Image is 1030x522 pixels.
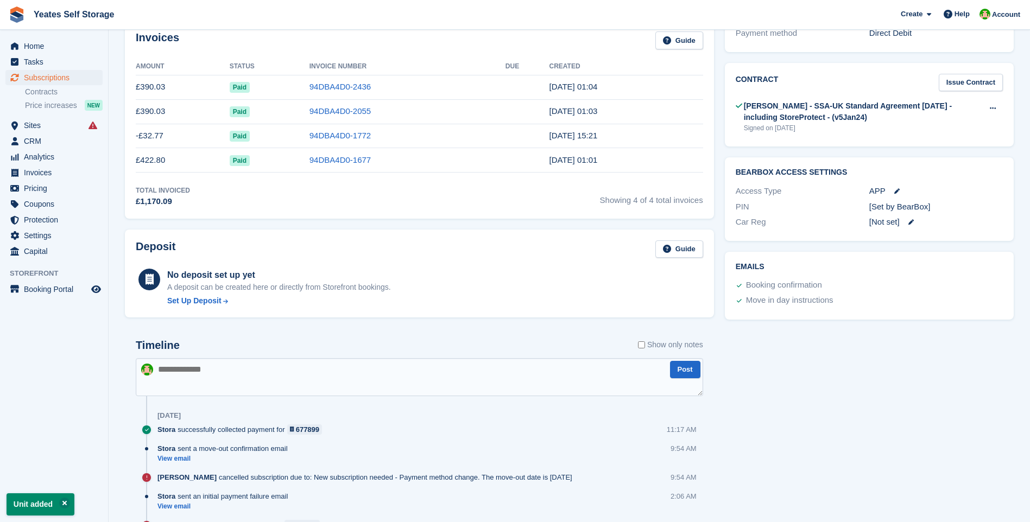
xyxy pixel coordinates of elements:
[5,133,103,149] a: menu
[230,106,250,117] span: Paid
[24,149,89,164] span: Analytics
[955,9,970,20] span: Help
[736,185,869,198] div: Access Type
[309,131,371,140] a: 94DBA4D0-1772
[25,99,103,111] a: Price increases NEW
[24,133,89,149] span: CRM
[157,424,327,435] div: successfully collected payment for
[136,75,230,99] td: £390.03
[24,212,89,227] span: Protection
[136,99,230,124] td: £390.03
[157,424,175,435] span: Stora
[230,82,250,93] span: Paid
[5,39,103,54] a: menu
[25,87,103,97] a: Contracts
[992,9,1020,20] span: Account
[157,502,293,511] a: View email
[24,165,89,180] span: Invoices
[167,269,391,282] div: No deposit set up yet
[24,282,89,297] span: Booking Portal
[869,185,1003,198] div: APP
[549,58,703,75] th: Created
[671,443,697,454] div: 9:54 AM
[5,54,103,69] a: menu
[670,361,700,379] button: Post
[309,82,371,91] a: 94DBA4D0-2436
[869,216,1003,228] div: [Not set]
[549,155,598,164] time: 2025-06-06 00:01:11 UTC
[7,493,74,515] p: Unit added
[157,454,293,463] a: View email
[5,181,103,196] a: menu
[901,9,922,20] span: Create
[10,268,108,279] span: Storefront
[89,121,97,130] i: Smart entry sync failures have occurred
[869,201,1003,213] div: [Set by BearBox]
[309,155,371,164] a: 94DBA4D0-1677
[24,54,89,69] span: Tasks
[24,196,89,212] span: Coupons
[157,472,217,482] span: [PERSON_NAME]
[136,148,230,173] td: £422.80
[736,263,1003,271] h2: Emails
[5,196,103,212] a: menu
[230,58,309,75] th: Status
[136,240,175,258] h2: Deposit
[600,186,703,208] span: Showing 4 of 4 total invoices
[29,5,119,23] a: Yeates Self Storage
[746,294,833,307] div: Move in day instructions
[549,106,598,116] time: 2025-07-06 00:03:02 UTC
[549,82,598,91] time: 2025-08-06 00:04:26 UTC
[24,181,89,196] span: Pricing
[5,212,103,227] a: menu
[5,149,103,164] a: menu
[736,168,1003,177] h2: BearBox Access Settings
[638,339,703,351] label: Show only notes
[671,491,697,501] div: 2:06 AM
[287,424,323,435] a: 677899
[736,201,869,213] div: PIN
[549,131,598,140] time: 2025-06-13 14:21:55 UTC
[230,131,250,142] span: Paid
[9,7,25,23] img: stora-icon-8386f47178a22dfd0bd8f6a31ec36ba5ce8667c1dd55bd0f319d3a0aa187defe.svg
[136,124,230,148] td: -£32.77
[5,118,103,133] a: menu
[744,100,983,123] div: [PERSON_NAME] - SSA-UK Standard Agreement [DATE] - including StoreProtect - (v5Jan24)
[24,70,89,85] span: Subscriptions
[939,74,1003,92] a: Issue Contract
[5,244,103,259] a: menu
[157,443,293,454] div: sent a move-out confirmation email
[136,58,230,75] th: Amount
[136,31,179,49] h2: Invoices
[136,186,190,195] div: Total Invoiced
[671,472,697,482] div: 9:54 AM
[167,295,391,307] a: Set Up Deposit
[5,282,103,297] a: menu
[309,58,505,75] th: Invoice Number
[167,282,391,293] p: A deposit can be created here or directly from Storefront bookings.
[167,295,222,307] div: Set Up Deposit
[736,27,869,40] div: Payment method
[980,9,990,20] img: Angela Field
[136,339,180,352] h2: Timeline
[24,39,89,54] span: Home
[309,106,371,116] a: 94DBA4D0-2055
[746,279,822,292] div: Booking confirmation
[157,472,578,482] div: cancelled subscription due to: New subscription needed - Payment method change. The move-out date...
[5,70,103,85] a: menu
[296,424,319,435] div: 677899
[869,27,1003,40] div: Direct Debit
[5,228,103,243] a: menu
[24,118,89,133] span: Sites
[505,58,549,75] th: Due
[736,216,869,228] div: Car Reg
[85,100,103,111] div: NEW
[24,244,89,259] span: Capital
[24,228,89,243] span: Settings
[655,31,703,49] a: Guide
[141,364,153,375] img: Angela Field
[5,165,103,180] a: menu
[230,155,250,166] span: Paid
[667,424,697,435] div: 11:17 AM
[136,195,190,208] div: £1,170.09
